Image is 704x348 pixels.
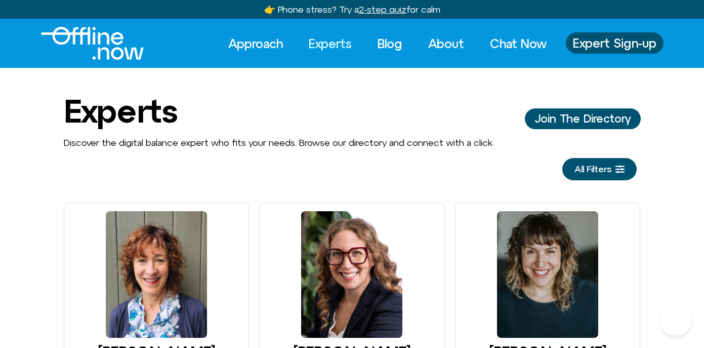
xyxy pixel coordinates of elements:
a: All Filters [562,158,637,180]
nav: Menu [219,32,556,55]
span: Expert Sign-up [573,36,656,50]
div: Logo [41,27,127,60]
a: Join The Director [525,108,641,129]
span: Discover the digital balance expert who fits your needs. Browse our directory and connect with a ... [64,137,494,148]
a: About [419,32,473,55]
u: 2-step quiz [359,4,406,15]
span: All Filters [574,164,611,174]
a: Blog [368,32,411,55]
a: 👉 Phone stress? Try a2-step quizfor calm [264,4,440,15]
a: Expert Sign-up [566,32,664,54]
a: Chat Now [481,32,556,55]
span: Join The Directory [535,112,631,125]
a: Experts [300,32,361,55]
img: Offline.Now logo in white. Text of the words offline.now with a line going through the "O" [41,27,144,60]
a: Approach [219,32,292,55]
iframe: Botpress [659,303,692,336]
h1: Experts [64,93,177,129]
